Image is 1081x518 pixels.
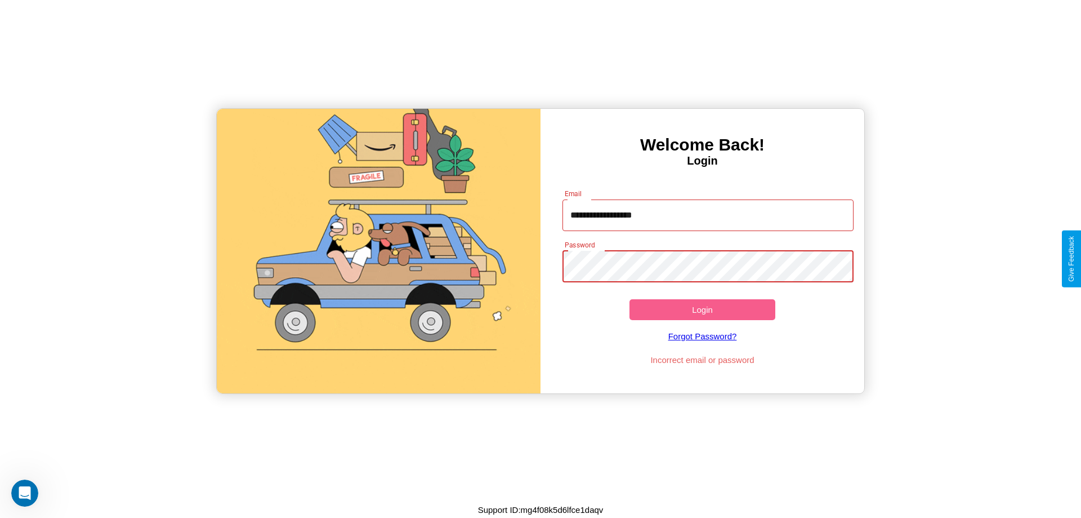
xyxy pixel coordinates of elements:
p: Support ID: mg4f08k5d6lfce1daqv [478,502,604,517]
label: Email [565,189,582,198]
iframe: Intercom live chat [11,480,38,507]
img: gif [217,109,540,393]
button: Login [629,299,775,320]
h3: Welcome Back! [540,135,864,154]
label: Password [565,240,595,250]
h4: Login [540,154,864,167]
a: Forgot Password? [557,320,848,352]
div: Give Feedback [1067,236,1075,282]
p: Incorrect email or password [557,352,848,368]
